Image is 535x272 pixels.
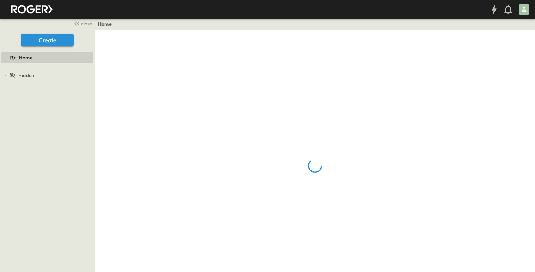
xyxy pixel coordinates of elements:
[81,20,92,27] span: close
[18,72,34,79] span: Hidden
[71,18,93,28] button: close
[98,20,112,27] a: Home
[1,53,92,63] a: Home
[21,34,74,46] button: Create
[19,54,32,61] span: Home
[98,20,116,27] nav: breadcrumbs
